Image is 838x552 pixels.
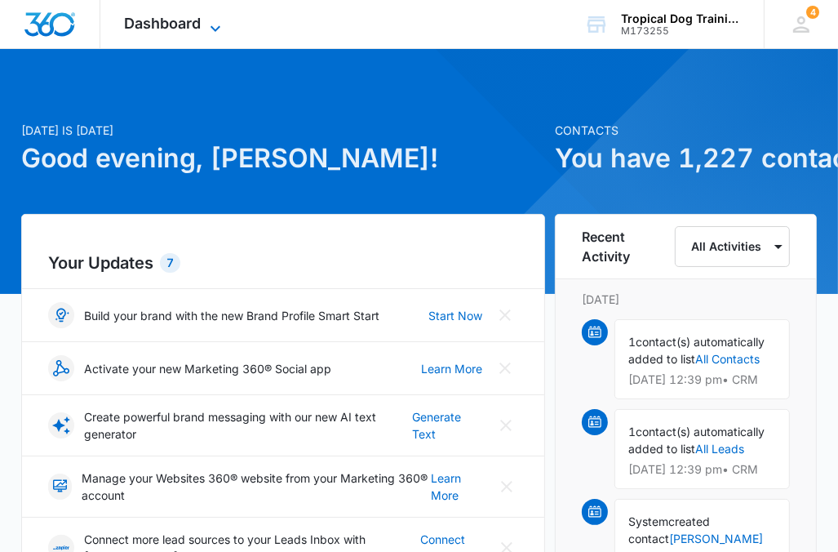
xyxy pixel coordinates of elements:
a: [PERSON_NAME] [669,532,763,545]
button: Close [494,412,519,438]
p: [DATE] [582,291,790,308]
p: Build your brand with the new Brand Profile Smart Start [84,307,379,324]
span: 1 [628,335,636,349]
a: Generate Text [412,408,484,443]
button: Close [494,474,518,500]
span: 4 [806,6,819,19]
span: contact(s) automatically added to list [628,425,765,456]
p: Create powerful brand messaging with our new AI text generator [84,408,412,443]
h1: You have 1,227 contacts [555,139,817,178]
a: All Leads [695,442,744,456]
p: [DATE] 12:39 pm • CRM [628,464,776,475]
a: Learn More [421,360,482,377]
div: notifications count [806,6,819,19]
div: account id [621,25,740,37]
span: contact(s) automatically added to list [628,335,765,366]
a: Learn More [432,470,486,504]
button: Close [492,355,518,381]
h6: Recent Activity [582,227,667,266]
div: account name [621,12,740,25]
div: 7 [160,253,180,273]
span: 1 [628,425,636,438]
span: Dashboard [125,15,202,32]
a: Start Now [428,307,482,324]
p: [DATE] is [DATE] [21,122,545,139]
p: Activate your new Marketing 360® Social app [84,360,331,377]
p: Manage your Websites 360® website from your Marketing 360® account [82,470,431,504]
h2: Your Updates [48,251,518,275]
a: All Contacts [695,352,760,366]
p: [DATE] 12:39 pm • CRM [628,374,776,385]
span: created contact [628,514,710,545]
p: Contacts [555,122,817,139]
span: System [628,514,668,528]
button: Close [492,302,518,328]
button: All Activities [675,226,791,267]
h1: Good evening, [PERSON_NAME]! [21,139,545,178]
